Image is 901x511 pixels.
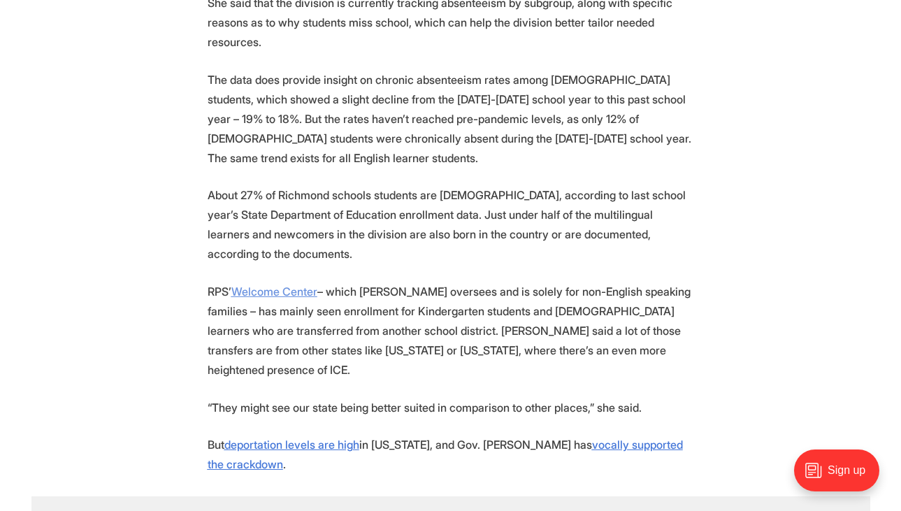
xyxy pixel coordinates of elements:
p: But in [US_STATE], and Gov. [PERSON_NAME] has . [208,435,694,474]
a: Welcome Center [231,285,317,298]
a: deportation levels are high [224,438,359,452]
p: “They might see our state being better suited in comparison to other places,” she said. [208,398,694,417]
iframe: portal-trigger [782,442,901,511]
p: About 27% of Richmond schools students are [DEMOGRAPHIC_DATA], according to last school year’s St... [208,185,694,264]
p: RPS’ – which [PERSON_NAME] oversees and is solely for non-English speaking families – has mainly ... [208,282,694,380]
p: The data does provide insight on chronic absenteeism rates among [DEMOGRAPHIC_DATA] students, whi... [208,70,694,168]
